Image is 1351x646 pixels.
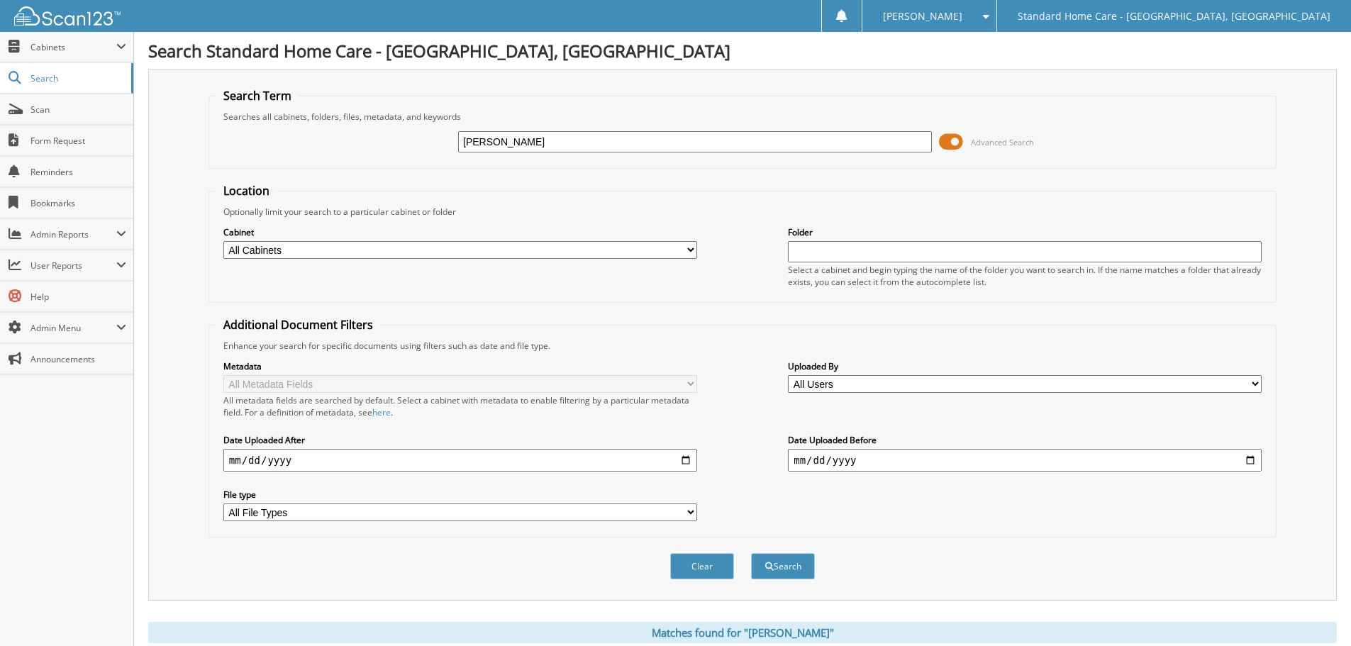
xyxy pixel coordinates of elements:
[216,206,1269,218] div: Optionally limit your search to a particular cabinet or folder
[30,353,126,365] span: Announcements
[223,360,697,372] label: Metadata
[223,434,697,446] label: Date Uploaded After
[883,12,962,21] span: [PERSON_NAME]
[216,340,1269,352] div: Enhance your search for specific documents using filters such as date and file type.
[971,137,1034,147] span: Advanced Search
[223,394,697,418] div: All metadata fields are searched by default. Select a cabinet with metadata to enable filtering b...
[30,72,124,84] span: Search
[1018,12,1330,21] span: Standard Home Care - [GEOGRAPHIC_DATA], [GEOGRAPHIC_DATA]
[30,260,116,272] span: User Reports
[223,489,697,501] label: File type
[788,264,1262,288] div: Select a cabinet and begin typing the name of the folder you want to search in. If the name match...
[223,226,697,238] label: Cabinet
[148,39,1337,62] h1: Search Standard Home Care - [GEOGRAPHIC_DATA], [GEOGRAPHIC_DATA]
[223,449,697,472] input: start
[30,166,126,178] span: Reminders
[30,41,116,53] span: Cabinets
[751,553,815,579] button: Search
[788,449,1262,472] input: end
[216,183,277,199] legend: Location
[30,135,126,147] span: Form Request
[148,622,1337,643] div: Matches found for "[PERSON_NAME]"
[670,553,734,579] button: Clear
[30,322,116,334] span: Admin Menu
[216,111,1269,123] div: Searches all cabinets, folders, files, metadata, and keywords
[30,291,126,303] span: Help
[30,197,126,209] span: Bookmarks
[30,104,126,116] span: Scan
[14,6,121,26] img: scan123-logo-white.svg
[372,406,391,418] a: here
[216,317,380,333] legend: Additional Document Filters
[788,434,1262,446] label: Date Uploaded Before
[788,226,1262,238] label: Folder
[788,360,1262,372] label: Uploaded By
[30,228,116,240] span: Admin Reports
[216,88,299,104] legend: Search Term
